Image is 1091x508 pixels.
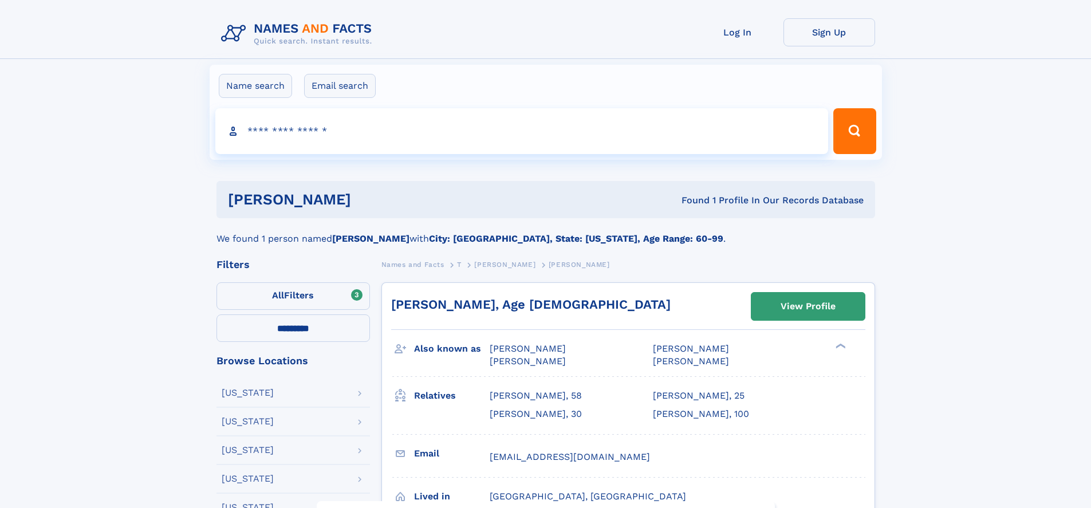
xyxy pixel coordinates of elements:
[490,491,686,502] span: [GEOGRAPHIC_DATA], [GEOGRAPHIC_DATA]
[216,259,370,270] div: Filters
[272,290,284,301] span: All
[222,417,274,426] div: [US_STATE]
[833,342,846,350] div: ❯
[653,356,729,367] span: [PERSON_NAME]
[457,261,462,269] span: T
[490,389,582,402] a: [PERSON_NAME], 58
[653,408,749,420] a: [PERSON_NAME], 100
[304,74,376,98] label: Email search
[216,218,875,246] div: We found 1 person named with .
[222,388,274,397] div: [US_STATE]
[549,261,610,269] span: [PERSON_NAME]
[457,257,462,271] a: T
[653,343,729,354] span: [PERSON_NAME]
[215,108,829,154] input: search input
[490,343,566,354] span: [PERSON_NAME]
[692,18,783,46] a: Log In
[216,356,370,366] div: Browse Locations
[222,474,274,483] div: [US_STATE]
[228,192,517,207] h1: [PERSON_NAME]
[222,446,274,455] div: [US_STATE]
[414,487,490,506] h3: Lived in
[751,293,865,320] a: View Profile
[216,282,370,310] label: Filters
[429,233,723,244] b: City: [GEOGRAPHIC_DATA], State: [US_STATE], Age Range: 60-99
[381,257,444,271] a: Names and Facts
[219,74,292,98] label: Name search
[332,233,409,244] b: [PERSON_NAME]
[833,108,876,154] button: Search Button
[474,257,535,271] a: [PERSON_NAME]
[781,293,836,320] div: View Profile
[414,444,490,463] h3: Email
[414,339,490,359] h3: Also known as
[474,261,535,269] span: [PERSON_NAME]
[490,408,582,420] a: [PERSON_NAME], 30
[516,194,864,207] div: Found 1 Profile In Our Records Database
[414,386,490,405] h3: Relatives
[653,389,745,402] a: [PERSON_NAME], 25
[216,18,381,49] img: Logo Names and Facts
[391,297,671,312] a: [PERSON_NAME], Age [DEMOGRAPHIC_DATA]
[490,451,650,462] span: [EMAIL_ADDRESS][DOMAIN_NAME]
[490,356,566,367] span: [PERSON_NAME]
[783,18,875,46] a: Sign Up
